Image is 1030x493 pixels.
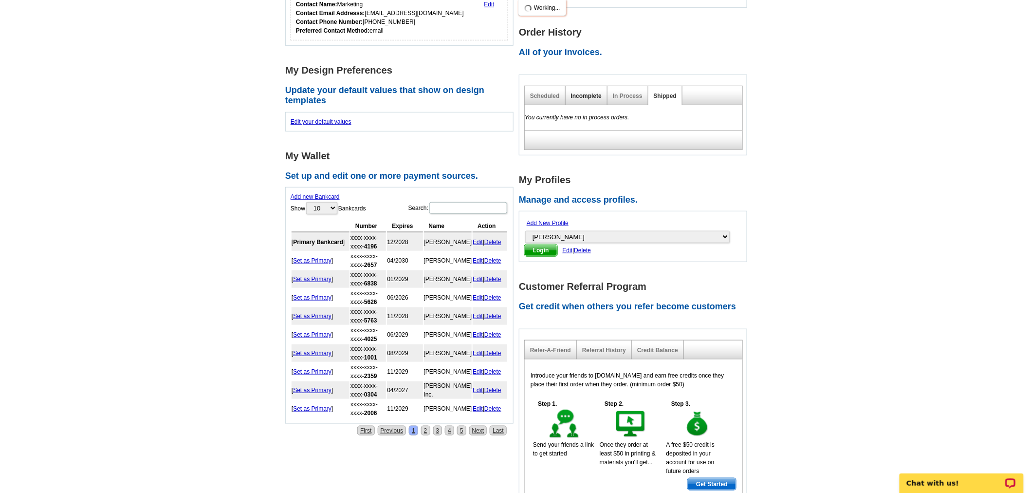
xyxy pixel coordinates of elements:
strong: 5763 [364,317,377,324]
td: [PERSON_NAME] [424,363,472,380]
a: Edit [473,331,483,338]
a: Next [469,426,487,436]
a: Delete [484,239,501,246]
input: Search: [429,202,507,214]
a: Edit [484,1,495,8]
a: Refer-A-Friend [530,347,571,354]
td: [ ] [292,307,349,325]
a: Edit [473,239,483,246]
a: Delete [484,313,501,320]
a: In Process [613,93,643,99]
td: xxxx-xxxx-xxxx- [350,363,386,380]
td: | [473,252,507,269]
a: 5 [457,426,466,436]
b: Primary Bankcard [293,239,343,246]
img: step-1.gif [548,408,581,440]
td: 04/2030 [387,252,423,269]
a: Referral History [582,347,626,354]
td: 11/2028 [387,307,423,325]
td: | [473,381,507,399]
td: | [473,289,507,306]
h1: My Wallet [285,151,519,161]
h2: Manage and access profiles. [519,195,753,206]
td: [PERSON_NAME] [424,233,472,251]
a: Set as Primary [293,257,331,264]
a: Delete [484,257,501,264]
td: [PERSON_NAME] [424,326,472,343]
a: 3 [433,426,442,436]
a: Get Started [687,478,736,491]
a: Delete [484,350,501,357]
a: Last [490,426,507,436]
img: step-2.gif [614,408,648,440]
strong: 2006 [364,410,377,417]
td: [PERSON_NAME] [424,307,472,325]
span: Delete [574,247,591,254]
select: ShowBankcards [306,202,337,214]
td: [PERSON_NAME] [424,252,472,269]
td: 01/2029 [387,270,423,288]
a: Edit [473,368,483,375]
a: Scheduled [530,93,560,99]
h2: Get credit when others you refer become customers [519,302,753,312]
a: Add new Bankcard [291,193,340,200]
td: 12/2028 [387,233,423,251]
a: Set as Primary [293,350,331,357]
td: xxxx-xxxx-xxxx- [350,270,386,288]
a: Delete [484,331,501,338]
strong: Contact Phone Number: [296,19,363,25]
a: 1 [409,426,418,436]
td: 06/2026 [387,289,423,306]
td: | [473,400,507,417]
td: [PERSON_NAME] [424,289,472,306]
a: First [357,426,374,436]
a: Set as Primary [293,294,331,301]
p: Introduce your friends to [DOMAIN_NAME] and earn free credits once they place their first order w... [531,371,736,389]
td: xxxx-xxxx-xxxx- [350,344,386,362]
td: 11/2029 [387,363,423,380]
h1: Order History [519,27,753,38]
img: step-3.gif [681,408,715,440]
strong: 2359 [364,373,377,379]
strong: 4196 [364,243,377,250]
em: You currently have no in process orders. [525,114,629,121]
strong: 1001 [364,354,377,361]
td: [ ] [292,270,349,288]
h1: Customer Referral Program [519,282,753,292]
h5: Step 2. [600,399,629,408]
th: Name [424,220,472,232]
h5: Step 1. [533,399,562,408]
h2: Set up and edit one or more payment sources. [285,171,519,182]
strong: Contact Email Addresss: [296,10,365,17]
span: A free $50 credit is deposited in your account for use on future orders [666,441,715,474]
td: xxxx-xxxx-xxxx- [350,400,386,417]
a: Set as Primary [293,405,331,412]
a: Set as Primary [293,276,331,283]
h5: Step 3. [666,399,696,408]
a: Edit [473,350,483,357]
a: Edit [473,276,483,283]
a: 2 [421,426,430,436]
td: [ ] [292,400,349,417]
strong: Contact Name: [296,1,337,8]
h1: My Profiles [519,175,753,185]
label: Search: [408,201,508,215]
td: [PERSON_NAME] [424,400,472,417]
a: Edit [473,294,483,301]
a: 4 [445,426,454,436]
td: [ ] [292,381,349,399]
strong: 2657 [364,262,377,268]
a: Set as Primary [293,313,331,320]
td: [ ] [292,233,349,251]
strong: 4025 [364,336,377,342]
td: | [473,233,507,251]
span: Get Started [688,478,736,490]
th: Action [473,220,507,232]
h2: Update your default values that show on design templates [285,85,519,106]
span: Send your friends a link to get started [533,441,594,457]
h2: All of your invoices. [519,47,753,58]
a: Edit [473,257,483,264]
td: [PERSON_NAME] [424,270,472,288]
th: Expires [387,220,423,232]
